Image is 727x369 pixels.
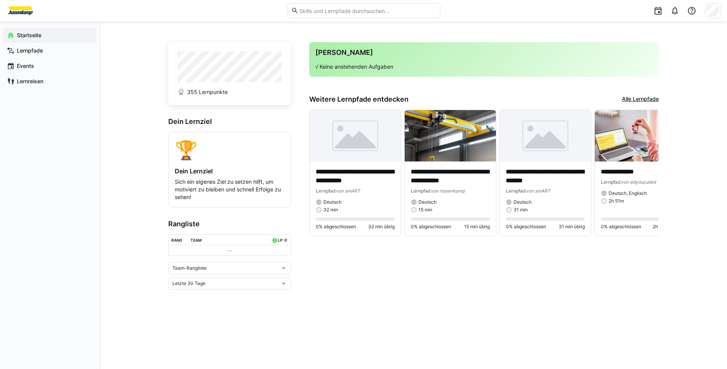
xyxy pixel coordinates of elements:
span: 355 Lernpunkte [187,88,228,96]
span: 0% abgeschlossen [506,224,546,230]
span: von smART [336,188,360,194]
h4: Dein Lernziel [175,167,284,175]
h3: Dein Lernziel [168,117,291,126]
span: von hasenkamp [431,188,465,194]
span: Lernpfad [601,179,621,185]
span: Deutsch, Englisch [609,190,647,196]
input: Skills und Lernpfade durchsuchen… [299,7,436,14]
span: Letzte 30 Tage [172,280,205,287]
span: Team-Rangliste [172,265,207,271]
div: Rang [171,238,182,242]
span: 15 min [418,207,432,213]
a: ø [284,236,287,243]
span: Deutsch [514,199,532,205]
span: Deutsch [418,199,437,205]
span: 0% abgeschlossen [601,224,641,230]
h3: [PERSON_NAME] [315,48,653,57]
span: Lernpfad [411,188,431,194]
img: image [310,110,401,161]
p: √ Keine anstehenden Aufgaben [315,63,653,71]
a: Alle Lernpfade [622,95,659,104]
div: 🏆 [175,138,284,161]
span: Deutsch [323,199,341,205]
img: image [405,110,496,161]
span: 0% abgeschlossen [316,224,356,230]
span: 0% abgeschlossen [411,224,451,230]
span: von edyoucated [621,179,656,185]
h3: Rangliste [168,220,291,228]
span: 2h 51m übrig [653,224,680,230]
span: Lernpfad [316,188,336,194]
span: Lernpfad [506,188,526,194]
span: 15 min übrig [464,224,490,230]
img: image [500,110,591,161]
h3: Weitere Lernpfade entdecken [309,95,409,104]
span: 32 min übrig [368,224,395,230]
div: LP [278,238,282,242]
p: Sich ein eigenes Ziel zu setzen hilft, um motiviert zu bleiben und schnell Erfolge zu sehen! [175,178,284,201]
img: image [595,110,686,161]
span: 31 min übrig [559,224,585,230]
div: Team [190,238,202,242]
span: 32 min [323,207,338,213]
span: 31 min [514,207,528,213]
span: 2h 51m [609,198,624,204]
span: von smART [526,188,550,194]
